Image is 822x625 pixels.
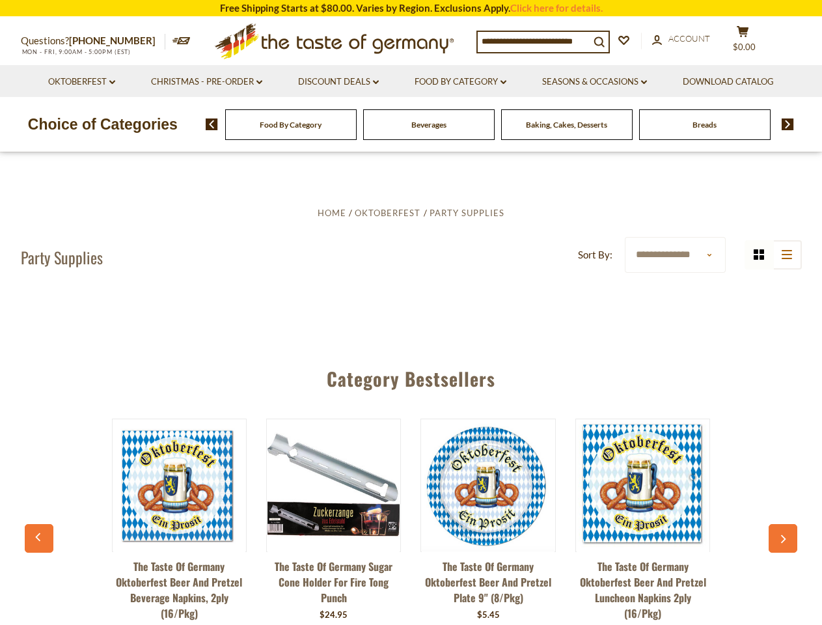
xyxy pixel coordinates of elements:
[355,208,420,218] a: Oktoberfest
[422,419,555,551] img: The Taste of Germany Oktoberfest Beer and Pretzel Plate 9
[21,48,131,55] span: MON - FRI, 9:00AM - 5:00PM (EST)
[25,349,797,402] div: Category Bestsellers
[477,609,500,622] div: $5.45
[267,419,400,551] img: The Taste of Germany Sugar Cone Holder for Fire Tong Punch
[510,2,603,14] a: Click here for details.
[112,559,247,621] a: The Taste of Germany Oktoberfest Beer and Pretzel Beverage Napkins, 2ply (16/pkg)
[48,75,115,89] a: Oktoberfest
[575,559,710,621] a: The Taste of Germany Oktoberfest Beer and Pretzel Luncheon Napkins 2ply (16/pkg)
[577,419,709,551] img: The Taste of Germany Oktoberfest Beer and Pretzel Luncheon Napkins 2ply (16/pkg)
[151,75,262,89] a: Christmas - PRE-ORDER
[683,75,774,89] a: Download Catalog
[782,118,794,130] img: next arrow
[733,42,756,52] span: $0.00
[320,609,348,622] div: $24.95
[411,120,446,130] a: Beverages
[430,208,504,218] a: Party Supplies
[298,75,379,89] a: Discount Deals
[578,247,612,263] label: Sort By:
[318,208,346,218] a: Home
[415,75,506,89] a: Food By Category
[266,559,401,605] a: The Taste of Germany Sugar Cone Holder for Fire Tong Punch
[652,32,710,46] a: Account
[21,33,165,49] p: Questions?
[420,559,555,605] a: The Taste of Germany Oktoberfest Beer and Pretzel Plate 9" (8/pkg)
[542,75,647,89] a: Seasons & Occasions
[21,247,103,267] h1: Party Supplies
[206,118,218,130] img: previous arrow
[692,120,717,130] a: Breads
[69,35,156,46] a: [PHONE_NUMBER]
[526,120,607,130] a: Baking, Cakes, Desserts
[113,419,246,551] img: The Taste of Germany Oktoberfest Beer and Pretzel Beverage Napkins, 2ply (16/pkg)
[724,25,763,58] button: $0.00
[668,33,710,44] span: Account
[260,120,322,130] a: Food By Category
